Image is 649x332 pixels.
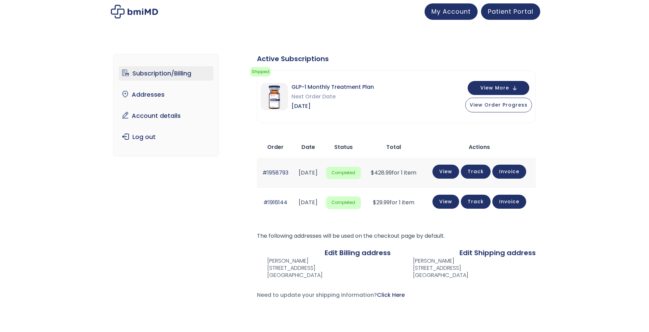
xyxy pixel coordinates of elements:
[257,54,536,64] div: Active Subscriptions
[402,258,468,279] address: [PERSON_NAME] [STREET_ADDRESS] [GEOGRAPHIC_DATA]
[334,143,353,151] span: Status
[432,165,459,179] a: View
[364,158,423,188] td: for 1 item
[377,291,405,299] a: Click Here
[461,195,491,209] a: Track
[299,169,317,177] time: [DATE]
[267,143,284,151] span: Order
[364,188,423,218] td: for 1 item
[371,169,392,177] span: 428.99
[119,66,213,81] a: Subscription/Billing
[371,169,374,177] span: $
[461,165,491,179] a: Track
[425,3,478,20] a: My Account
[480,86,509,90] span: View More
[299,198,317,206] time: [DATE]
[262,169,288,177] a: #1958793
[469,143,490,151] span: Actions
[111,5,158,18] img: My account
[465,98,532,112] button: View Order Progress
[459,248,536,258] a: Edit Shipping address
[492,195,526,209] a: Invoice
[431,7,471,16] span: My Account
[301,143,315,151] span: Date
[250,67,271,77] span: Shipped
[470,101,528,108] span: View Order Progress
[386,143,401,151] span: Total
[119,109,213,123] a: Account details
[373,198,376,206] span: $
[492,165,526,179] a: Invoice
[488,7,533,16] span: Patient Portal
[373,198,390,206] span: 29.99
[291,101,374,111] span: [DATE]
[481,3,540,20] a: Patient Portal
[325,248,391,258] a: Edit Billing address
[119,87,213,102] a: Addresses
[326,196,361,209] span: Completed
[263,198,287,206] a: #1916144
[119,130,213,144] a: Log out
[257,258,323,279] address: [PERSON_NAME] [STREET_ADDRESS] [GEOGRAPHIC_DATA]
[326,167,361,179] span: Completed
[432,195,459,209] a: View
[113,54,219,156] nav: Account pages
[261,83,288,110] img: GLP-1 Monthly Treatment Plan
[257,231,536,241] p: The following addresses will be used on the checkout page by default.
[468,81,529,95] button: View More
[257,291,405,299] span: Need to update your shipping information?
[291,82,374,92] span: GLP-1 Monthly Treatment Plan
[291,92,374,101] span: Next Order Date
